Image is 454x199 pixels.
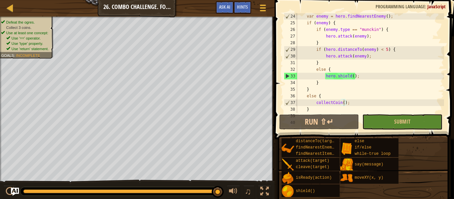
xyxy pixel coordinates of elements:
[284,53,297,59] div: 30
[296,139,339,144] span: distanceTo(target)
[219,4,230,10] span: Ask AI
[296,145,339,150] span: findNearestEnemy()
[1,30,50,36] li: Use at least one concept:
[258,185,271,199] button: Toggle fullscreen
[296,175,332,180] span: isReady(action)
[355,139,364,144] span: else
[6,20,35,24] span: Defeat the ogres.
[296,189,315,193] span: shield()
[284,99,297,106] div: 37
[6,36,50,41] li: Use '==' operator.
[362,114,442,130] button: Submit
[282,185,294,198] img: portrait.png
[279,114,359,130] button: Run ⇧↵
[284,86,297,93] div: 35
[284,93,297,99] div: 36
[284,106,297,113] div: 38
[284,13,297,20] div: 24
[282,142,294,155] img: portrait.png
[282,158,294,171] img: portrait.png
[16,53,40,57] span: Incomplete
[284,33,297,40] div: 27
[355,175,383,180] span: moveXY(x, y)
[427,3,446,10] span: JavaScript
[284,79,297,86] div: 34
[340,172,353,184] img: portrait.png
[284,20,297,26] div: 25
[284,59,297,66] div: 31
[237,4,248,10] span: Hints
[340,142,353,155] img: portrait.png
[394,118,410,125] span: Submit
[243,185,255,199] button: ♫
[1,53,14,57] span: Goals
[12,47,49,51] span: Use 'return' statement.
[227,185,240,199] button: Adjust volume
[284,26,297,33] div: 26
[296,151,336,156] span: findNearestItem()
[284,113,297,119] div: 39
[355,162,383,167] span: say(message)
[6,25,32,30] span: Collect 3 coins.
[340,158,353,171] img: portrait.png
[255,1,271,17] button: Show game menu
[282,172,294,184] img: portrait.png
[6,31,48,35] span: Use at least one concept:
[355,151,391,156] span: while-true loop
[12,36,41,40] span: Use '==' operator.
[425,3,427,10] span: :
[6,46,50,51] li: Use 'return' statement.
[296,158,329,163] span: attack(target)
[216,1,234,14] button: Ask AI
[1,25,50,30] li: Collect 3 coins.
[245,186,251,196] span: ♫
[14,53,16,57] span: :
[12,41,43,46] span: Use 'type' property.
[355,145,371,150] span: if/else
[284,73,297,79] div: 33
[296,165,329,169] span: cleave(target)
[284,40,297,46] div: 28
[3,185,17,199] button: Ctrl + P: Play
[6,41,50,46] li: Use 'type' property.
[11,188,19,196] button: Ask AI
[376,3,425,10] span: Programming language
[284,46,297,53] div: 29
[1,20,50,25] li: Defeat the ogres.
[284,66,297,73] div: 32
